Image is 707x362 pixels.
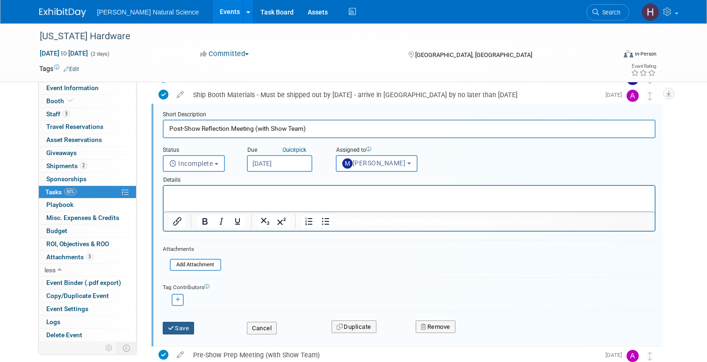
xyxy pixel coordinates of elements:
span: Travel Reservations [46,123,103,130]
span: 80% [64,188,77,195]
iframe: Rich Text Area [164,186,655,212]
span: ROI, Objectives & ROO [46,240,109,248]
div: Event Rating [631,64,656,69]
button: Cancel [247,322,277,335]
span: Asset Reservations [46,136,102,143]
a: Playbook [39,199,136,211]
a: Copy/Duplicate Event [39,290,136,302]
a: less [39,264,136,277]
a: Giveaways [39,147,136,159]
span: less [44,266,56,274]
a: Logs [39,316,136,328]
span: 2 [80,162,87,169]
span: [DATE] [606,92,627,98]
span: [DATE] [606,352,627,358]
div: Tag Contributors [163,282,656,291]
button: Committed [197,49,252,59]
a: Budget [39,225,136,237]
i: Move task [648,352,652,361]
td: Personalize Event Tab Strip [101,342,117,354]
span: Search [599,9,620,16]
button: Bullet list [317,215,333,228]
span: Tasks [45,188,77,196]
a: Travel Reservations [39,121,136,133]
a: Misc. Expenses & Credits [39,212,136,224]
button: Remove [416,320,455,334]
span: Incomplete [169,160,213,167]
button: [PERSON_NAME] [336,155,418,172]
span: Sponsorships [46,175,87,183]
div: Short Description [163,111,656,120]
a: ROI, Objectives & ROO [39,238,136,250]
i: Move task [648,92,652,100]
span: Attachments [46,253,93,261]
button: Subscript [257,215,273,228]
img: Format-Inperson.png [624,50,633,57]
a: Event Settings [39,303,136,315]
div: Ship Booth Materials - Must be shipped out by [DATE] - arrive in [GEOGRAPHIC_DATA] by no later th... [188,87,600,103]
img: ExhibitDay [39,8,86,17]
button: Underline [230,215,245,228]
button: Superscript [274,215,289,228]
input: Name of task or a short description [163,120,656,138]
input: Due Date [247,155,312,172]
span: (2 days) [90,51,109,57]
a: Edit [64,66,79,72]
span: 3 [63,110,70,117]
a: Event Information [39,82,136,94]
a: Attachments3 [39,251,136,263]
i: Booth reservation complete [68,98,73,103]
div: Event Format [565,49,656,63]
span: Playbook [46,201,73,208]
div: [US_STATE] Hardware [36,28,604,45]
button: Insert/edit link [169,215,185,228]
a: edit [172,351,188,359]
span: 3 [86,253,93,260]
span: to [59,50,68,57]
a: Shipments2 [39,160,136,172]
div: Due [247,146,322,155]
div: Assigned to [336,146,448,155]
span: Staff [46,110,70,118]
button: Save [163,322,195,335]
span: Delete Event [46,331,82,339]
span: Misc. Expenses & Credits [46,214,119,221]
button: Incomplete [163,155,225,172]
span: [GEOGRAPHIC_DATA], [GEOGRAPHIC_DATA] [415,51,532,58]
i: Quick [282,147,296,153]
button: Duplicate [332,320,376,334]
span: Booth [46,97,75,105]
a: Delete Event [39,329,136,341]
span: Event Binder (.pdf export) [46,279,121,286]
button: Bold [197,215,213,228]
button: Italic [213,215,229,228]
span: Event Information [46,84,99,92]
img: Annie Hinote [627,350,639,362]
span: Copy/Duplicate Event [46,292,109,299]
a: Search [586,4,629,21]
a: edit [172,91,188,99]
img: Annie Hinote [627,90,639,102]
a: Sponsorships [39,173,136,185]
a: Quickpick [281,146,308,154]
span: Budget [46,227,67,234]
div: Details [163,172,656,185]
button: Numbered list [301,215,317,228]
a: Event Binder (.pdf export) [39,277,136,289]
a: Booth [39,95,136,107]
td: Tags [39,64,79,73]
img: Halle Fick [642,3,659,21]
a: Tasks80% [39,186,136,199]
span: Shipments [46,162,87,170]
span: Logs [46,318,60,326]
a: Staff3 [39,108,136,121]
span: Giveaways [46,149,77,156]
td: Toggle Event Tabs [117,342,136,354]
div: Attachments [163,245,221,253]
span: [DATE] [DATE] [39,49,88,57]
a: Asset Reservations [39,134,136,146]
div: Status [163,146,233,155]
span: [PERSON_NAME] Natural Science [97,8,199,16]
span: Event Settings [46,305,88,312]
